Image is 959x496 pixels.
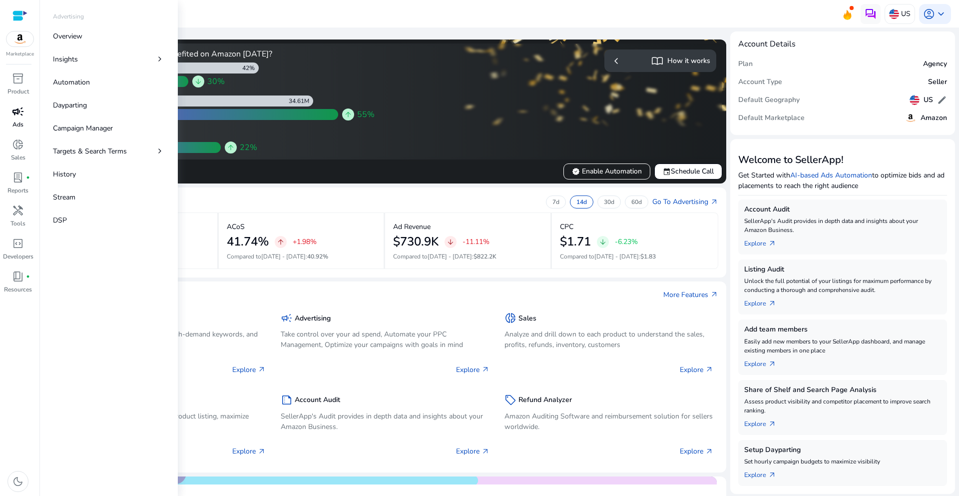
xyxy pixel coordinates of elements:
span: chevron_left [610,55,622,67]
p: Reports [7,186,28,195]
h2: 41.74% [227,234,269,249]
a: Explorearrow_outward [744,466,784,480]
span: fiber_manual_record [26,274,30,278]
p: Targets & Search Terms [53,146,127,156]
span: arrow_upward [227,143,235,151]
p: Compared to : [393,252,542,261]
span: campaign [12,105,24,117]
p: Explore [680,446,713,456]
a: More Featuresarrow_outward [663,289,718,300]
p: Explore [456,446,489,456]
p: Developers [3,252,33,261]
p: Analyze and drill down to each product to understand the sales, profits, refunds, inventory, cust... [504,329,713,350]
p: Explore [232,364,266,375]
span: arrow_outward [710,290,718,298]
p: ACoS [227,221,245,232]
span: arrow_outward [768,471,776,479]
p: Get Started with to optimize bids and ad placements to reach the right audience [738,170,947,191]
p: SellerApp's Audit provides in depth data and insights about your Amazon Business. [281,411,489,432]
p: CPC [560,221,573,232]
p: History [53,169,76,179]
span: arrow_outward [768,299,776,307]
button: verifiedEnable Automation [563,163,650,179]
p: Set hourly campaign budgets to maximize visibility [744,457,941,466]
span: Schedule Call [663,166,714,176]
span: arrow_downward [447,238,455,246]
h5: Listing Audit [744,265,941,274]
h3: Welcome to SellerApp! [738,154,947,166]
span: campaign [281,312,293,324]
span: lab_profile [12,171,24,183]
h2: $1.71 [560,234,591,249]
h5: Account Type [738,78,782,86]
img: us.svg [910,95,920,105]
span: donut_small [12,138,24,150]
h5: How it works [667,57,710,65]
span: arrow_outward [768,420,776,428]
span: arrow_outward [768,360,776,368]
span: arrow_outward [258,365,266,373]
h5: Account Audit [295,396,340,404]
p: Unlock the full potential of your listings for maximum performance by conducting a thorough and c... [744,276,941,294]
h5: Setup Dayparting [744,446,941,454]
h5: Add team members [744,325,941,334]
p: Take control over your ad spend, Automate your PPC Management, Optimize your campaigns with goals... [281,329,489,350]
span: arrow_outward [768,239,776,247]
span: arrow_outward [705,447,713,455]
p: 30d [604,198,614,206]
h4: Account Details [738,39,796,49]
a: AI-based Ads Automation [790,170,872,180]
p: Tools [10,219,25,228]
h2: $730.9K [393,234,439,249]
h5: Agency [923,60,947,68]
h5: US [924,96,933,104]
p: Overview [53,31,82,41]
p: Explore [232,446,266,456]
span: arrow_upward [277,238,285,246]
span: fiber_manual_record [26,175,30,179]
h5: Amazon [921,114,947,122]
a: Explorearrow_outward [744,294,784,308]
p: Explore [456,364,489,375]
p: Resources [4,285,32,294]
span: chevron_right [155,146,165,156]
span: arrow_downward [599,238,607,246]
p: +1.98% [293,238,317,245]
h5: Plan [738,60,753,68]
span: keyboard_arrow_down [935,8,947,20]
span: 40.92% [307,252,328,260]
span: $822.2K [474,252,496,260]
span: 30% [207,75,225,87]
h4: How Smart Automation users benefited on Amazon [DATE]? [54,49,381,59]
h5: Default Marketplace [738,114,805,122]
span: [DATE] - [DATE] [428,252,472,260]
a: Explorearrow_outward [744,355,784,369]
span: chevron_right [155,54,165,64]
p: Ads [12,120,23,129]
p: Stream [53,192,75,202]
span: arrow_outward [705,365,713,373]
p: Compared to : [227,252,376,261]
h5: Seller [928,78,947,86]
span: arrow_outward [258,447,266,455]
p: DSP [53,215,67,225]
p: -11.11% [463,238,489,245]
div: 42% [242,64,259,72]
span: inventory_2 [12,72,24,84]
span: dark_mode [12,475,24,487]
span: donut_small [504,312,516,324]
p: SellerApp's Audit provides in depth data and insights about your Amazon Business. [744,216,941,234]
span: book_4 [12,270,24,282]
a: Explorearrow_outward [744,415,784,429]
span: arrow_outward [481,447,489,455]
p: Ad Revenue [393,221,431,232]
button: eventSchedule Call [654,163,722,179]
span: arrow_downward [194,77,202,85]
span: verified [572,167,580,175]
span: $1.83 [640,252,656,260]
h5: Account Audit [744,205,941,214]
span: arrow_upward [344,110,352,118]
span: [DATE] - [DATE] [594,252,639,260]
span: arrow_outward [481,365,489,373]
span: code_blocks [12,237,24,249]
